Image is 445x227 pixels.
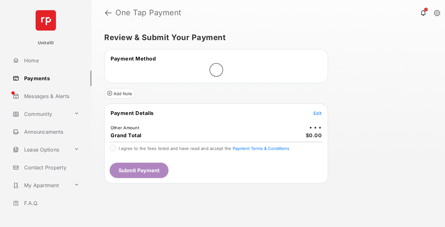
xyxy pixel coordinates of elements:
[110,163,168,178] button: Submit Payment
[233,146,289,151] button: I agree to the fees listed and have read and accept the
[10,106,72,122] a: Community
[10,53,92,68] a: Home
[10,178,72,193] a: My Apartment
[36,10,56,31] img: svg+xml;base64,PHN2ZyB4bWxucz0iaHR0cDovL3d3dy53My5vcmcvMjAwMC9zdmciIHdpZHRoPSI2NCIgaGVpZ2h0PSI2NC...
[10,195,92,211] a: F.A.Q.
[104,34,427,41] h5: Review & Submit Your Payment
[10,71,92,86] a: Payments
[313,110,322,116] button: Edit
[306,132,322,138] span: $0.00
[119,146,289,151] span: I agree to the fees listed and have read and accept the
[38,40,54,46] p: Unita10
[111,132,141,138] span: Grand Total
[111,110,154,116] span: Payment Details
[10,124,92,139] a: Announcements
[10,160,92,175] a: Contact Property
[111,55,156,62] span: Payment Method
[115,9,181,17] strong: One Tap Payment
[104,88,135,98] button: Add Note
[110,125,140,131] td: Other Amount
[10,142,72,157] a: Lease Options
[10,89,92,104] a: Messages & Alerts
